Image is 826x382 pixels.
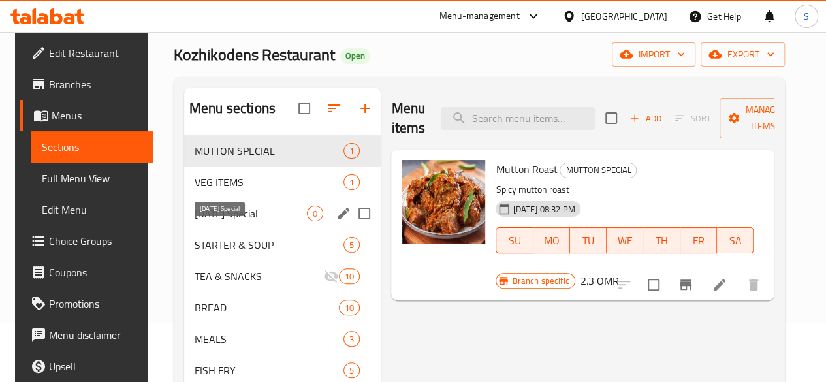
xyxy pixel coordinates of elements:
[441,107,595,130] input: search
[667,108,720,129] span: Select section first
[560,163,636,178] span: MUTTON SPECIAL
[184,323,381,355] div: MEALS3
[496,159,557,179] span: Mutton Roast
[496,182,754,198] p: Spicy mutton roast
[343,331,360,347] div: items
[31,163,153,194] a: Full Menu View
[625,108,667,129] button: Add
[344,176,359,189] span: 1
[730,102,797,135] span: Manage items
[20,225,153,257] a: Choice Groups
[291,95,318,122] span: Select all sections
[20,69,153,100] a: Branches
[580,272,619,290] h6: 2.3 OMR
[581,9,667,24] div: [GEOGRAPHIC_DATA]
[195,362,343,378] span: FISH FRY
[189,99,276,118] h2: Menu sections
[625,108,667,129] span: Add item
[402,160,485,244] img: Mutton Roast
[340,50,370,61] span: Open
[344,364,359,377] span: 5
[184,198,381,229] div: [DATE] Special0edit
[42,170,142,186] span: Full Menu View
[804,9,809,24] span: S
[195,174,343,190] span: VEG ITEMS
[607,227,643,253] button: WE
[507,275,574,287] span: Branch specific
[439,8,520,24] div: Menu-management
[49,76,142,92] span: Branches
[612,231,638,250] span: WE
[49,296,142,311] span: Promotions
[195,268,323,284] span: TEA & SNACKS
[612,42,695,67] button: import
[648,231,675,250] span: TH
[570,227,607,253] button: TU
[344,333,359,345] span: 3
[670,269,701,300] button: Branch-specific-item
[174,40,335,69] span: Kozhikodens Restaurant
[318,93,349,124] span: Sort sections
[711,46,774,63] span: export
[195,143,343,159] span: MUTTON SPECIAL
[195,300,339,315] span: BREAD
[539,231,565,250] span: MO
[307,206,323,221] div: items
[344,239,359,251] span: 5
[20,351,153,382] a: Upsell
[20,257,153,288] a: Coupons
[712,277,727,293] a: Edit menu item
[640,271,667,298] span: Select to update
[323,268,339,284] svg: Inactive section
[701,42,785,67] button: export
[42,202,142,217] span: Edit Menu
[533,227,570,253] button: MO
[49,358,142,374] span: Upsell
[738,269,769,300] button: delete
[20,37,153,69] a: Edit Restaurant
[184,292,381,323] div: BREAD10
[340,48,370,64] div: Open
[343,362,360,378] div: items
[49,233,142,249] span: Choice Groups
[622,46,685,63] span: import
[20,288,153,319] a: Promotions
[340,270,359,283] span: 10
[720,98,807,138] button: Manage items
[184,135,381,167] div: MUTTON SPECIAL1
[20,100,153,131] a: Menus
[628,111,663,126] span: Add
[334,204,353,223] button: edit
[575,231,601,250] span: TU
[31,131,153,163] a: Sections
[195,206,307,221] span: [DATE] Special
[643,227,680,253] button: TH
[391,99,425,138] h2: Menu items
[308,208,323,220] span: 0
[507,203,580,215] span: [DATE] 08:32 PM
[184,167,381,198] div: VEG ITEMS1
[31,194,153,225] a: Edit Menu
[184,229,381,261] div: STARTER & SOUP5
[184,261,381,292] div: TEA & SNACKS10
[339,268,360,284] div: items
[496,227,533,253] button: SU
[597,104,625,132] span: Select section
[195,331,343,347] span: MEALS
[339,300,360,315] div: items
[680,227,717,253] button: FR
[195,237,343,253] span: STARTER & SOUP
[343,143,360,159] div: items
[717,227,754,253] button: SA
[49,45,142,61] span: Edit Restaurant
[722,231,748,250] span: SA
[686,231,712,250] span: FR
[49,327,142,343] span: Menu disclaimer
